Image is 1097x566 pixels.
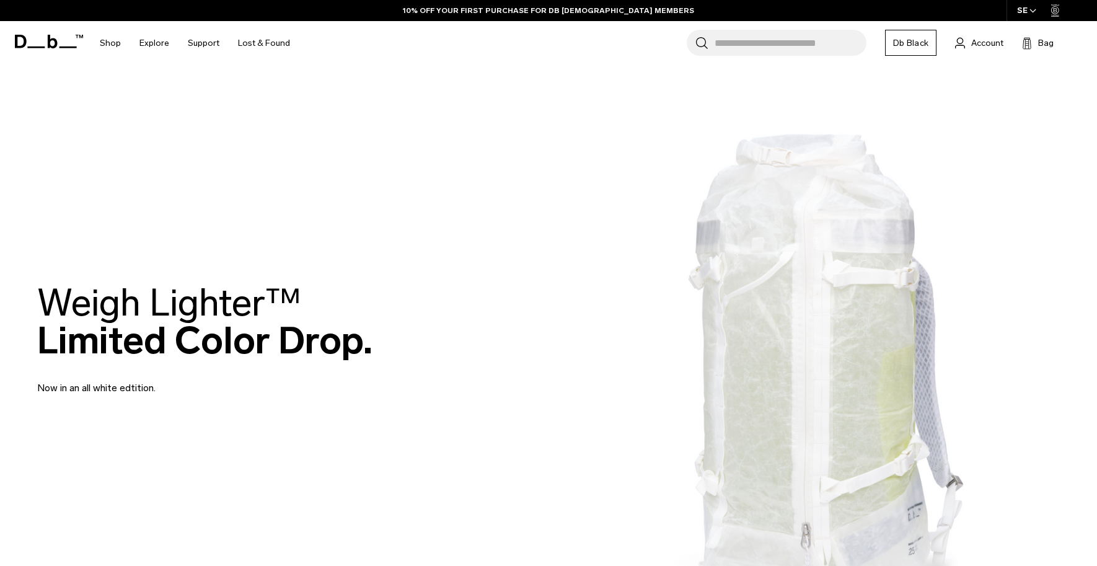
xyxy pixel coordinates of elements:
[1038,37,1054,50] span: Bag
[90,21,299,65] nav: Main Navigation
[238,21,290,65] a: Lost & Found
[37,280,301,325] span: Weigh Lighter™
[37,284,372,360] h2: Limited Color Drop.
[955,35,1003,50] a: Account
[188,21,219,65] a: Support
[1022,35,1054,50] button: Bag
[885,30,936,56] a: Db Black
[403,5,694,16] a: 10% OFF YOUR FIRST PURCHASE FOR DB [DEMOGRAPHIC_DATA] MEMBERS
[139,21,169,65] a: Explore
[37,366,335,396] p: Now in an all white edtition.
[100,21,121,65] a: Shop
[971,37,1003,50] span: Account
